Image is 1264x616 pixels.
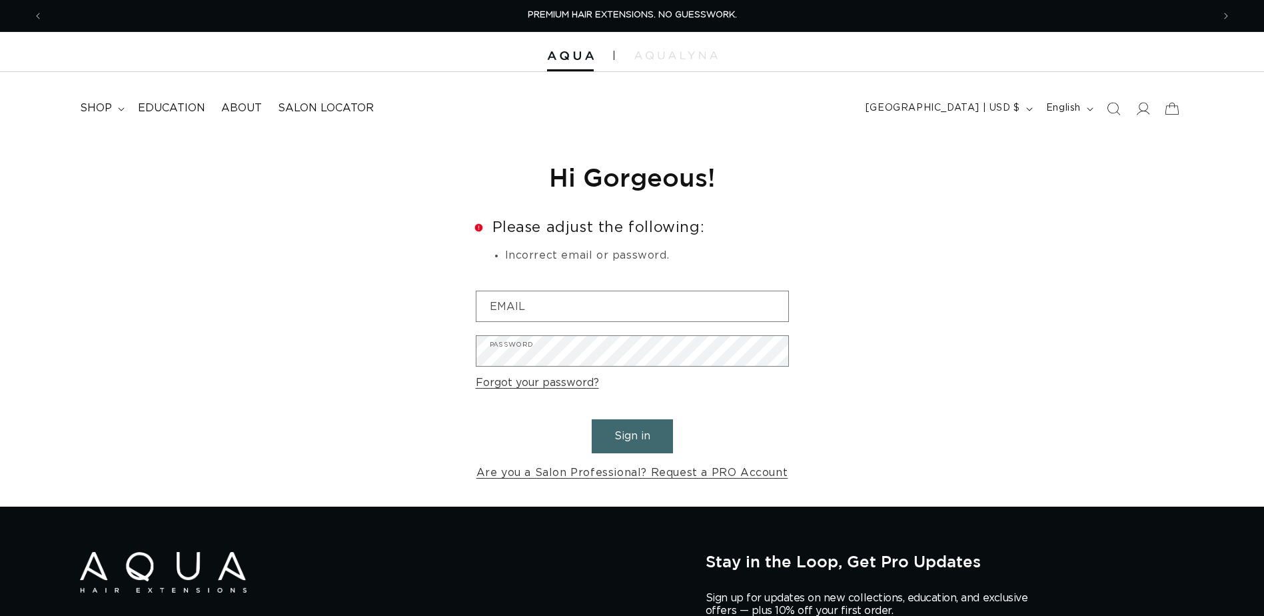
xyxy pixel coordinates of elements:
img: Aqua Hair Extensions [547,51,594,61]
h2: Stay in the Loop, Get Pro Updates [706,552,1184,571]
button: Sign in [592,419,673,453]
img: Aqua Hair Extensions [80,552,247,593]
a: Education [130,93,213,123]
a: About [213,93,270,123]
span: About [221,101,262,115]
a: Salon Locator [270,93,382,123]
summary: Search [1099,94,1128,123]
span: Education [138,101,205,115]
button: English [1038,96,1099,121]
h2: Please adjust the following: [476,220,789,235]
button: [GEOGRAPHIC_DATA] | USD $ [858,96,1038,121]
span: shop [80,101,112,115]
span: Salon Locator [278,101,374,115]
span: English [1046,101,1081,115]
h1: Hi Gorgeous! [476,161,789,193]
a: Are you a Salon Professional? Request a PRO Account [476,463,788,483]
summary: shop [72,93,130,123]
button: Previous announcement [23,3,53,29]
a: Forgot your password? [476,373,599,393]
span: PREMIUM HAIR EXTENSIONS. NO GUESSWORK. [528,11,737,19]
button: Next announcement [1211,3,1241,29]
span: [GEOGRAPHIC_DATA] | USD $ [866,101,1020,115]
input: Email [476,291,788,321]
img: aqualyna.com [634,51,718,59]
li: Incorrect email or password. [505,247,789,265]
